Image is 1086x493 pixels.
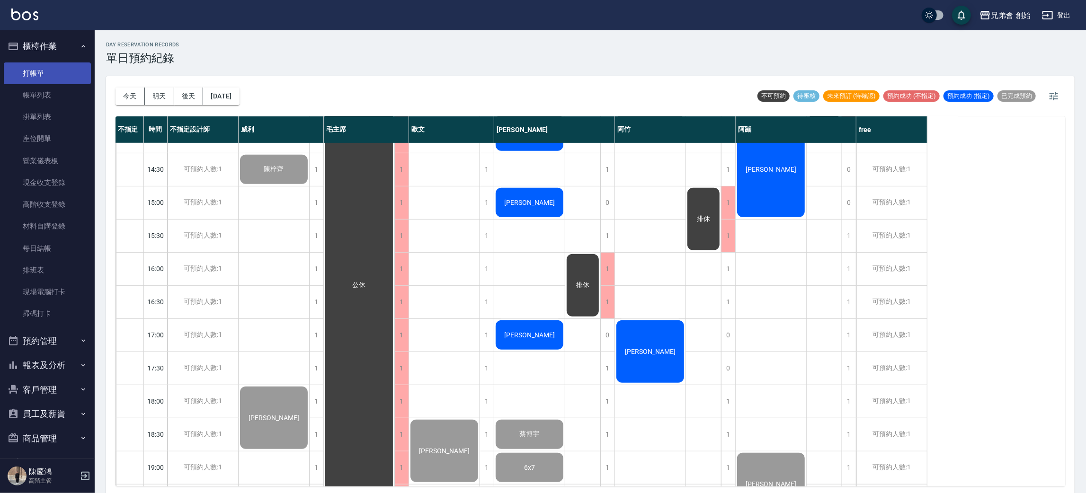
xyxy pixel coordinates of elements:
span: 已完成預約 [997,92,1036,100]
button: save [952,6,971,25]
div: 1 [842,220,856,252]
div: 1 [600,220,614,252]
div: 1 [309,418,323,451]
div: 1 [309,253,323,285]
div: 0 [842,153,856,186]
div: 不指定設計師 [168,116,239,143]
div: 1 [721,253,735,285]
div: 可預約人數:1 [168,418,238,451]
button: 櫃檯作業 [4,34,91,59]
a: 帳單列表 [4,84,91,106]
img: Logo [11,9,38,20]
span: 排休 [574,281,591,290]
p: 高階主管 [29,476,77,485]
a: 高階收支登錄 [4,194,91,215]
span: [PERSON_NAME] [502,199,557,206]
div: 可預約人數:1 [856,186,927,219]
div: 可預約人數:1 [168,286,238,318]
span: 預約成功 (指定) [944,92,994,100]
div: 1 [394,418,409,451]
div: 可預約人數:1 [168,352,238,385]
div: 1 [309,385,323,418]
div: 17:00 [144,318,168,352]
div: 16:00 [144,252,168,285]
div: 1 [309,153,323,186]
a: 材料自購登錄 [4,215,91,237]
div: 可預約人數:1 [856,153,927,186]
div: 1 [394,451,409,484]
h5: 陳慶鴻 [29,467,77,476]
h3: 單日預約紀錄 [106,52,179,65]
div: 1 [600,418,614,451]
button: 員工及薪資 [4,402,91,426]
div: 可預約人數:1 [856,286,927,318]
div: 可預約人數:1 [856,418,927,451]
button: 明天 [145,88,174,105]
div: 1 [309,186,323,219]
div: 0 [600,186,614,219]
div: 阿竹 [615,116,736,143]
div: 可預約人數:1 [856,352,927,385]
div: 1 [842,418,856,451]
div: 可預約人數:1 [856,220,927,252]
div: 14:30 [144,153,168,186]
button: 客戶管理 [4,378,91,402]
div: 1 [721,385,735,418]
div: 1 [480,319,494,352]
div: 毛主席 [324,116,409,143]
div: 1 [721,220,735,252]
div: 兄弟會 創始 [991,9,1031,21]
div: free [856,116,927,143]
div: 15:30 [144,219,168,252]
img: Person [8,467,27,485]
span: [PERSON_NAME] [417,447,472,455]
button: 今天 [116,88,145,105]
div: 可預約人數:1 [168,253,238,285]
div: 可預約人數:1 [168,451,238,484]
h2: day Reservation records [106,42,179,48]
div: 0 [600,319,614,352]
div: 1 [721,286,735,318]
span: 不可預約 [757,92,790,100]
div: 1 [480,153,494,186]
div: 時間 [144,116,168,143]
div: 1 [721,153,735,186]
div: 1 [394,352,409,385]
div: 1 [600,253,614,285]
a: 掛單列表 [4,106,91,128]
div: 1 [394,385,409,418]
div: 可預約人數:1 [856,319,927,352]
div: 0 [842,186,856,219]
span: [PERSON_NAME] [502,331,557,339]
a: 營業儀表板 [4,150,91,172]
div: 0 [721,352,735,385]
div: 1 [600,451,614,484]
div: 可預約人數:1 [168,385,238,418]
div: 1 [600,385,614,418]
div: 1 [842,385,856,418]
div: 可預約人數:1 [856,385,927,418]
div: 0 [721,319,735,352]
div: 1 [721,418,735,451]
div: 可預約人數:1 [856,253,927,285]
div: 1 [600,153,614,186]
div: 16:30 [144,285,168,318]
div: 1 [721,186,735,219]
span: 6x7 [522,464,537,471]
span: 待審核 [793,92,819,100]
button: 預約管理 [4,329,91,353]
div: 歐文 [409,116,494,143]
button: 商品管理 [4,426,91,451]
div: 17:30 [144,352,168,385]
button: [DATE] [203,88,239,105]
button: 兄弟會 創始 [976,6,1034,25]
button: 登出 [1038,7,1075,24]
div: 15:00 [144,186,168,219]
div: 阿蹦 [736,116,856,143]
a: 座位開單 [4,128,91,150]
div: 1 [480,186,494,219]
span: 蔡博宇 [518,430,542,439]
div: 1 [309,451,323,484]
div: 1 [600,286,614,318]
div: 1 [842,253,856,285]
